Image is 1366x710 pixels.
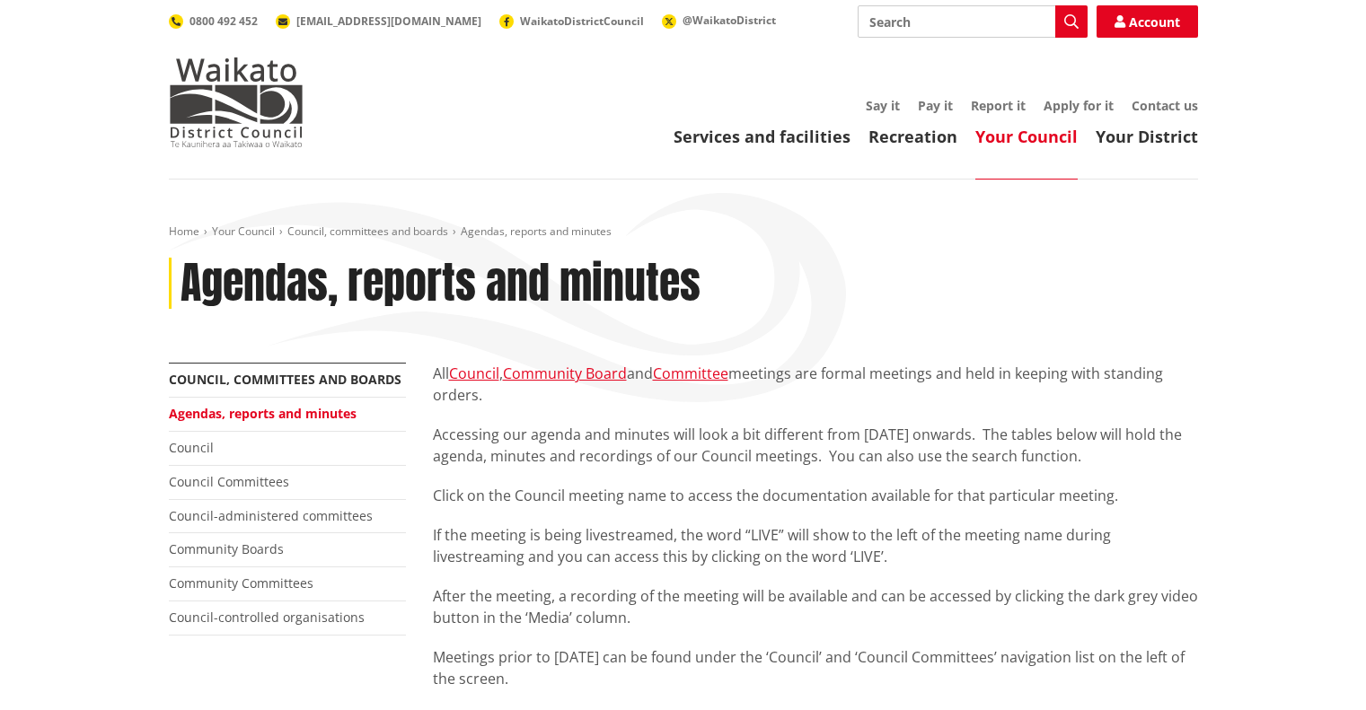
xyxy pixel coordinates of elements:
a: Council [169,439,214,456]
a: Council, committees and boards [169,371,401,388]
a: Agendas, reports and minutes [169,405,357,422]
a: Council-administered committees [169,507,373,524]
span: @WaikatoDistrict [683,13,776,28]
a: Community Board [503,364,627,383]
p: If the meeting is being livestreamed, the word “LIVE” will show to the left of the meeting name d... [433,524,1198,567]
a: Say it [866,97,900,114]
a: Council, committees and boards [287,224,448,239]
a: Your District [1096,126,1198,147]
a: Community Committees [169,574,313,592]
a: 0800 492 452 [169,13,258,29]
a: Your Council [212,224,275,239]
a: Report it [971,97,1026,114]
span: [EMAIL_ADDRESS][DOMAIN_NAME] [296,13,481,29]
p: All , and meetings are formal meetings and held in keeping with standing orders. [433,363,1198,406]
a: Recreation [868,126,957,147]
a: Pay it [918,97,953,114]
a: Services and facilities [674,126,850,147]
a: Council [449,364,499,383]
h1: Agendas, reports and minutes [181,258,701,310]
a: @WaikatoDistrict [662,13,776,28]
a: [EMAIL_ADDRESS][DOMAIN_NAME] [276,13,481,29]
nav: breadcrumb [169,224,1198,240]
a: Contact us [1132,97,1198,114]
a: Council Committees [169,473,289,490]
p: After the meeting, a recording of the meeting will be available and can be accessed by clicking t... [433,585,1198,628]
a: Apply for it [1044,97,1114,114]
a: Council-controlled organisations [169,609,365,626]
img: Waikato District Council - Te Kaunihera aa Takiwaa o Waikato [169,57,304,147]
p: Click on the Council meeting name to access the documentation available for that particular meeting. [433,485,1198,506]
p: Meetings prior to [DATE] can be found under the ‘Council’ and ‘Council Committees’ navigation lis... [433,646,1198,689]
span: Accessing our agenda and minutes will look a bit different from [DATE] onwards. The tables below ... [433,425,1182,466]
span: 0800 492 452 [189,13,258,29]
a: Community Boards [169,540,284,557]
a: Home [169,224,199,239]
span: WaikatoDistrictCouncil [520,13,644,29]
a: Committee [653,364,728,383]
span: Agendas, reports and minutes [461,224,612,239]
a: WaikatoDistrictCouncil [499,13,644,29]
a: Account [1097,5,1198,38]
input: Search input [858,5,1088,38]
a: Your Council [975,126,1078,147]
